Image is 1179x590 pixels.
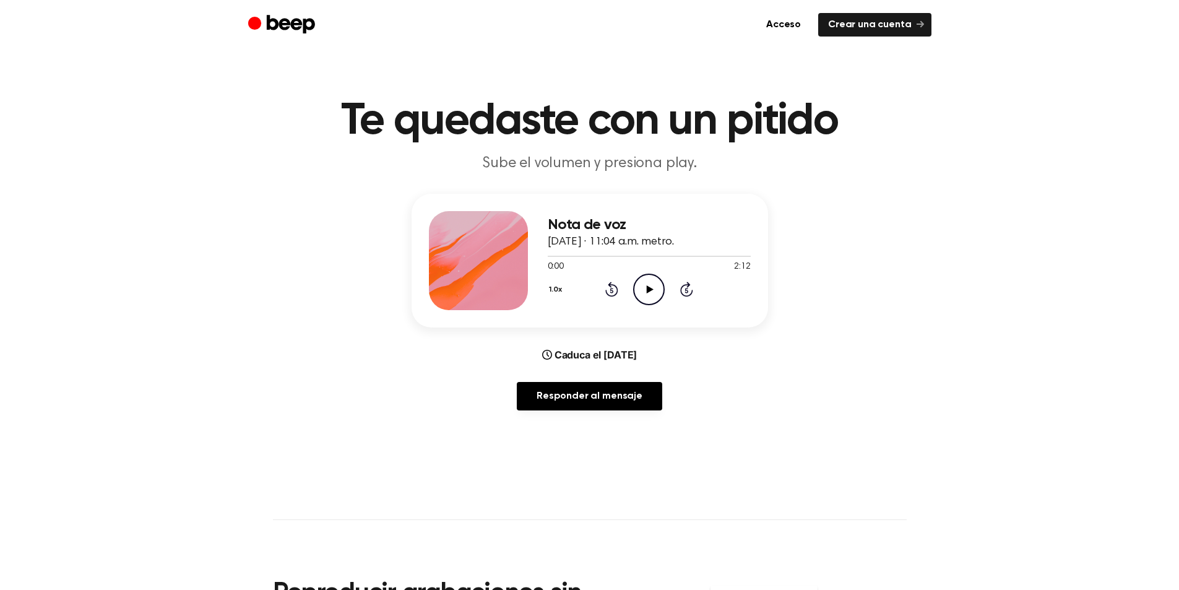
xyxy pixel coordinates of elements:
[341,99,838,144] font: Te quedaste con un pitido
[537,391,642,401] font: Responder al mensaje
[517,382,662,410] a: Responder al mensaje
[555,349,637,361] font: Caduca el [DATE]
[248,13,318,37] a: Bip
[482,156,697,171] font: Sube el volumen y presiona play.
[756,13,811,37] a: Acceso
[548,217,626,232] font: Nota de voz
[549,286,562,293] font: 1.0x
[734,262,750,271] font: 2:12
[548,279,567,300] button: 1.0x
[548,236,674,248] font: [DATE] · 11:04 a.m. metro.
[548,262,564,271] font: 0:00
[766,20,801,30] font: Acceso
[818,13,931,37] a: Crear una cuenta
[828,20,911,30] font: Crear una cuenta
